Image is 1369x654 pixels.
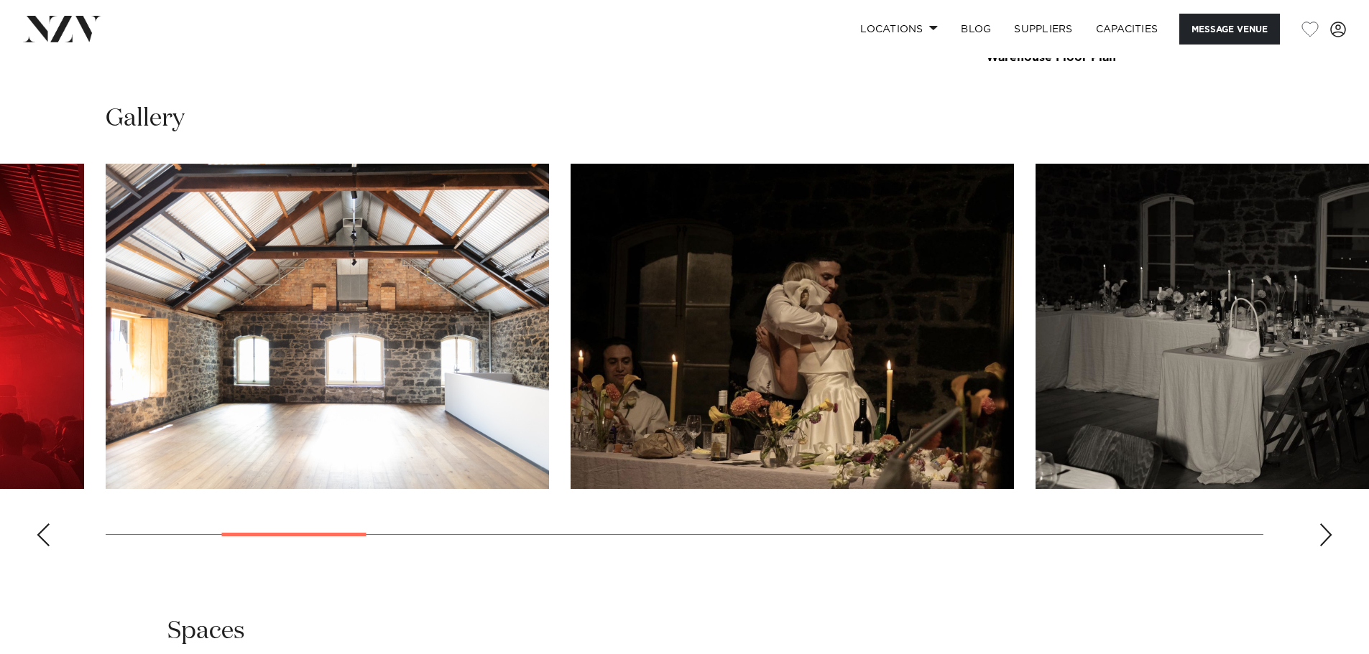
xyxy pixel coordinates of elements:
[167,615,245,648] h2: Spaces
[106,103,185,135] h2: Gallery
[1084,14,1170,45] a: Capacities
[106,164,549,489] swiper-slide: 3 / 20
[1002,14,1084,45] a: SUPPLIERS
[849,14,949,45] a: Locations
[23,16,101,42] img: nzv-logo.png
[571,164,1014,489] swiper-slide: 4 / 20
[949,14,1002,45] a: BLOG
[1179,14,1280,45] button: Message Venue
